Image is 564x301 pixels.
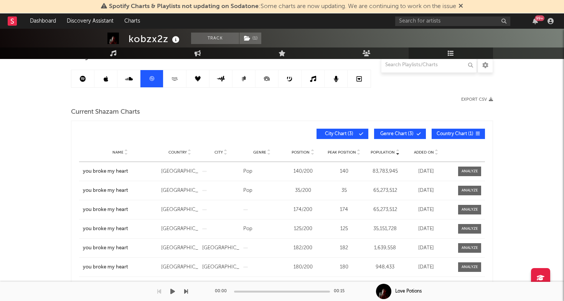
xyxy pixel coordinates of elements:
[83,168,157,175] a: you broke my heart
[366,206,404,214] div: 65,273,512
[71,108,140,117] span: Current Shazam Charts
[395,288,422,295] div: Love Potions
[458,3,463,10] span: Dismiss
[325,263,363,271] div: 180
[214,150,223,155] span: City
[461,97,493,102] button: Export CSV
[284,187,322,195] div: 35 / 200
[83,244,157,252] a: you broke my heart
[325,168,363,175] div: 140
[83,263,157,271] a: you broke my heart
[239,33,261,44] button: (1)
[407,187,445,195] div: [DATE]
[83,187,157,195] a: you broke my heart
[381,57,477,73] input: Search Playlists/Charts
[533,18,538,24] button: 99+
[366,263,404,271] div: 948,433
[437,132,473,136] span: Country Chart ( 1 )
[161,263,198,271] div: [GEOGRAPHIC_DATA]
[325,187,363,195] div: 35
[202,263,239,271] div: [GEOGRAPHIC_DATA]
[366,225,404,233] div: 35,151,728
[109,3,456,10] span: : Some charts are now updating. We are continuing to work on the issue
[407,244,445,252] div: [DATE]
[366,168,404,175] div: 83,783,945
[215,287,230,296] div: 00:00
[61,13,119,29] a: Discovery Assistant
[407,225,445,233] div: [DATE]
[161,187,198,195] div: [GEOGRAPHIC_DATA]
[407,263,445,271] div: [DATE]
[325,244,363,252] div: 182
[328,150,356,155] span: Peak Position
[109,3,259,10] span: Spotify Charts & Playlists not updating on Sodatone
[284,244,322,252] div: 182 / 200
[334,287,349,296] div: 00:15
[317,129,368,139] button: City Chart(3)
[83,225,157,233] a: you broke my heart
[129,33,181,45] div: kobzx2z
[161,225,198,233] div: [GEOGRAPHIC_DATA]
[161,244,198,252] div: [GEOGRAPHIC_DATA]
[239,33,262,44] span: ( 1 )
[243,225,280,233] div: Pop
[83,206,157,214] a: you broke my heart
[407,168,445,175] div: [DATE]
[161,206,198,214] div: [GEOGRAPHIC_DATA]
[71,51,143,60] span: Playlists/Charts
[292,150,310,155] span: Position
[284,225,322,233] div: 125 / 200
[432,129,485,139] button: Country Chart(1)
[374,129,426,139] button: Genre Chart(3)
[366,187,404,195] div: 65,273,512
[191,33,239,44] button: Track
[284,206,322,214] div: 174 / 200
[253,150,266,155] span: Genre
[325,206,363,214] div: 174
[243,168,280,175] div: Pop
[407,206,445,214] div: [DATE]
[366,244,404,252] div: 1,639,558
[371,150,395,155] span: Population
[284,263,322,271] div: 180 / 200
[202,244,239,252] div: [GEOGRAPHIC_DATA]
[325,225,363,233] div: 125
[161,168,198,175] div: [GEOGRAPHIC_DATA]
[322,132,357,136] span: City Chart ( 3 )
[168,150,187,155] span: Country
[25,13,61,29] a: Dashboard
[395,16,510,26] input: Search for artists
[535,15,544,21] div: 99 +
[119,13,145,29] a: Charts
[379,132,414,136] span: Genre Chart ( 3 )
[243,187,280,195] div: Pop
[414,150,434,155] span: Added On
[284,168,322,175] div: 140 / 200
[112,150,124,155] span: Name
